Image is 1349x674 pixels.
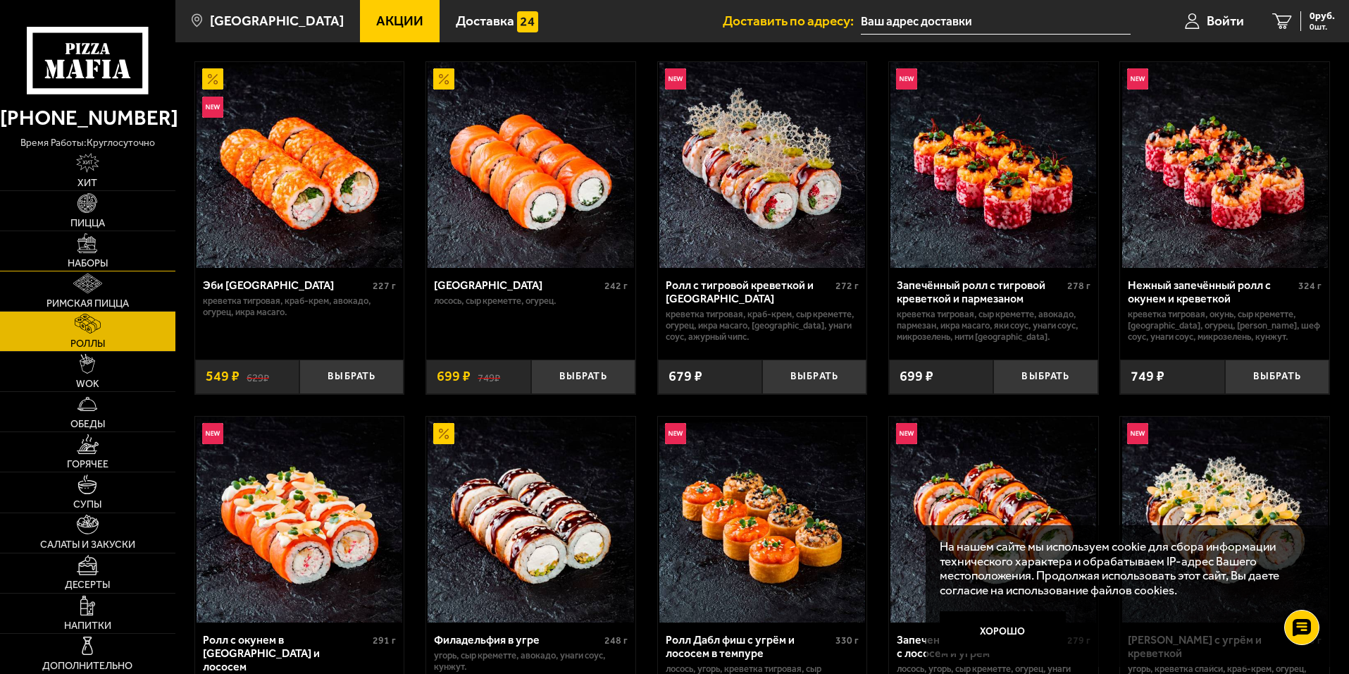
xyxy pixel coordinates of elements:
[434,278,601,292] div: [GEOGRAPHIC_DATA]
[70,219,105,228] span: Пицца
[1128,309,1322,343] p: креветка тигровая, окунь, Сыр креметте, [GEOGRAPHIC_DATA], огурец, [PERSON_NAME], шеф соус, унаги...
[896,68,917,90] img: Новинка
[203,295,397,318] p: креветка тигровая, краб-крем, авокадо, огурец, икра масаго.
[1207,14,1244,27] span: Войти
[202,68,223,90] img: Акционный
[1120,417,1329,623] a: НовинкаРолл Калипсо с угрём и креветкой
[666,633,833,660] div: Ролл Дабл фиш с угрём и лососем в темпуре
[247,369,269,384] s: 629 ₽
[665,68,686,90] img: Новинка
[1127,68,1148,90] img: Новинка
[1131,369,1164,384] span: 749 ₽
[77,178,97,188] span: Хит
[203,278,370,292] div: Эби [GEOGRAPHIC_DATA]
[434,650,628,673] p: угорь, Сыр креметте, авокадо, унаги соус, кунжут.
[206,369,240,384] span: 549 ₽
[1122,62,1328,268] img: Нежный запечённый ролл с окунем и креветкой
[428,62,633,268] img: Филадельфия
[434,295,628,307] p: лосось, Сыр креметте, огурец.
[666,309,859,343] p: креветка тигровая, краб-крем, Сыр креметте, огурец, икра масаго, [GEOGRAPHIC_DATA], унаги соус, а...
[1310,23,1335,31] span: 0 шт.
[897,633,1064,660] div: Запеченный [PERSON_NAME] с лососем и угрём
[1298,280,1322,292] span: 324 г
[433,68,454,90] img: Акционный
[890,417,1096,623] img: Запеченный ролл Гурмэ с лососем и угрём
[373,280,396,292] span: 227 г
[669,369,702,384] span: 679 ₽
[376,14,423,27] span: Акции
[195,417,404,623] a: НовинкаРолл с окунем в темпуре и лососем
[299,360,404,394] button: Выбрать
[46,299,129,309] span: Римская пицца
[64,621,111,631] span: Напитки
[940,539,1308,598] p: На нашем сайте мы используем cookie для сбора информации технического характера и обрабатываем IP...
[723,14,861,27] span: Доставить по адресу:
[197,62,402,268] img: Эби Калифорния
[897,309,1090,343] p: креветка тигровая, Сыр креметте, авокадо, пармезан, икра масаго, яки соус, унаги соус, микрозелен...
[1127,423,1148,444] img: Новинка
[896,423,917,444] img: Новинка
[202,423,223,444] img: Новинка
[940,611,1067,654] button: Хорошо
[861,8,1131,35] input: Ваш адрес доставки
[68,259,108,269] span: Наборы
[433,423,454,444] img: Акционный
[202,97,223,118] img: Новинка
[65,580,110,590] span: Десерты
[70,339,105,349] span: Роллы
[203,633,370,673] div: Ролл с окунем в [GEOGRAPHIC_DATA] и лососем
[67,460,108,470] span: Горячее
[73,500,101,510] span: Супы
[658,62,867,268] a: НовинкаРолл с тигровой креветкой и Гуакамоле
[437,369,471,384] span: 699 ₽
[42,661,132,671] span: Дополнительно
[195,62,404,268] a: АкционныйНовинкаЭби Калифорния
[70,419,105,429] span: Обеды
[428,417,633,623] img: Филадельфия в угре
[659,62,865,268] img: Ролл с тигровой креветкой и Гуакамоле
[40,540,135,550] span: Салаты и закуски
[478,369,500,384] s: 749 ₽
[1067,280,1090,292] span: 278 г
[373,635,396,647] span: 291 г
[993,360,1098,394] button: Выбрать
[604,280,628,292] span: 242 г
[889,62,1098,268] a: НовинкаЗапечённый ролл с тигровой креветкой и пармезаном
[900,369,933,384] span: 699 ₽
[835,635,859,647] span: 330 г
[517,11,538,32] img: 15daf4d41897b9f0e9f617042186c801.svg
[890,62,1096,268] img: Запечённый ролл с тигровой креветкой и пармезаном
[210,14,344,27] span: [GEOGRAPHIC_DATA]
[762,360,866,394] button: Выбрать
[889,417,1098,623] a: НовинкаЗапеченный ролл Гурмэ с лососем и угрём
[426,417,635,623] a: АкционныйФиладельфия в угре
[1225,360,1329,394] button: Выбрать
[897,278,1064,305] div: Запечённый ролл с тигровой креветкой и пармезаном
[665,423,686,444] img: Новинка
[531,360,635,394] button: Выбрать
[197,417,402,623] img: Ролл с окунем в темпуре и лососем
[426,62,635,268] a: АкционныйФиладельфия
[658,417,867,623] a: НовинкаРолл Дабл фиш с угрём и лососем в темпуре
[666,278,833,305] div: Ролл с тигровой креветкой и [GEOGRAPHIC_DATA]
[604,635,628,647] span: 248 г
[1128,278,1295,305] div: Нежный запечённый ролл с окунем и креветкой
[434,633,601,647] div: Филадельфия в угре
[1120,62,1329,268] a: НовинкаНежный запечённый ролл с окунем и креветкой
[76,379,99,389] span: WOK
[456,14,514,27] span: Доставка
[1122,417,1328,623] img: Ролл Калипсо с угрём и креветкой
[1310,11,1335,21] span: 0 руб.
[835,280,859,292] span: 272 г
[659,417,865,623] img: Ролл Дабл фиш с угрём и лососем в темпуре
